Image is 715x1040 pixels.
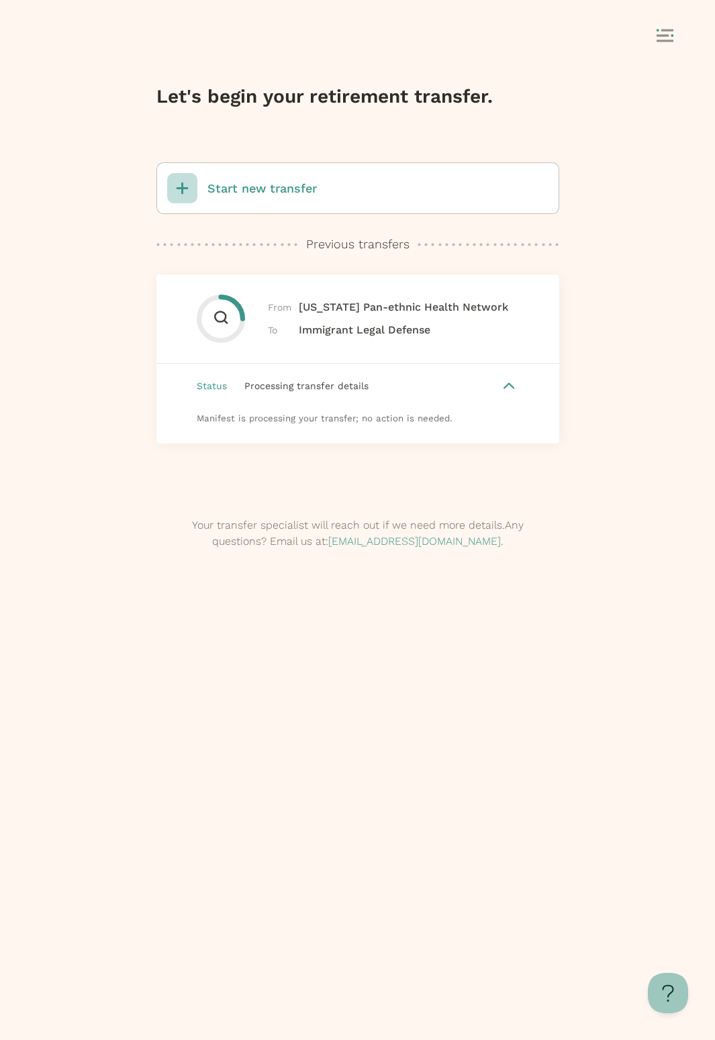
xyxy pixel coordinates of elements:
[207,180,317,197] p: Start new transfer
[268,300,299,315] span: From
[244,380,369,391] span: Processing transfer details
[299,299,508,315] span: [US_STATE] Pan-ethnic Health Network
[156,364,559,444] button: Status Processing transfer detailsManifest is processing your transfer; no action is needed.
[156,85,493,107] span: Let's begin your retirement transfer.
[197,378,227,393] span: Status
[299,322,430,338] span: Immigrant Legal Defense
[306,236,410,253] p: Previous transfers
[328,535,501,548] a: [EMAIL_ADDRESS][DOMAIN_NAME]
[648,973,688,1013] iframe: Toggle Customer Support
[268,323,299,337] span: To
[156,517,559,550] p: Your transfer specialist will reach out if we need more details. Any questions? Email us at: .
[156,408,559,444] div: Manifest is processing your transfer; no action is needed.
